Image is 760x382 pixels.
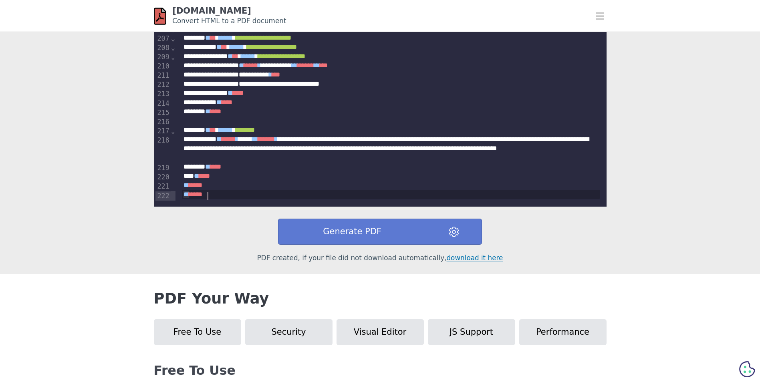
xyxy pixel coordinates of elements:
[536,327,589,337] span: Performance
[739,361,755,377] svg: Cookie Preferences
[155,62,171,71] div: 210
[155,43,171,52] div: 208
[155,71,171,80] div: 211
[154,253,607,263] p: PDF created, if your file did not download automatically,
[155,163,171,173] div: 219
[173,327,221,337] span: Free To Use
[155,34,171,43] div: 207
[154,319,241,345] button: Free To Use
[172,17,286,25] small: Convert HTML to a PDF document
[245,319,333,345] button: Security
[155,52,171,62] div: 209
[154,363,607,378] h3: Free To Use
[171,44,175,52] span: Fold line
[155,99,171,108] div: 214
[171,127,175,135] span: Fold line
[155,136,171,163] div: 218
[354,327,407,337] span: Visual Editor
[155,173,171,182] div: 220
[428,319,515,345] button: JS Support
[155,182,171,191] div: 221
[171,34,175,42] span: Fold line
[450,327,493,337] span: JS Support
[155,127,171,136] div: 217
[337,319,424,345] button: Visual Editor
[155,191,171,201] div: 222
[171,25,175,33] span: Fold line
[154,7,167,25] img: html-pdf.net
[171,53,175,61] span: Fold line
[155,80,171,89] div: 212
[154,290,607,307] h2: PDF Your Way
[271,327,306,337] span: Security
[519,319,607,345] button: Performance
[155,89,171,99] div: 213
[446,254,503,262] a: download it here
[278,219,426,245] button: Generate PDF
[155,108,171,117] div: 215
[155,117,171,127] div: 216
[172,6,251,16] a: [DOMAIN_NAME]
